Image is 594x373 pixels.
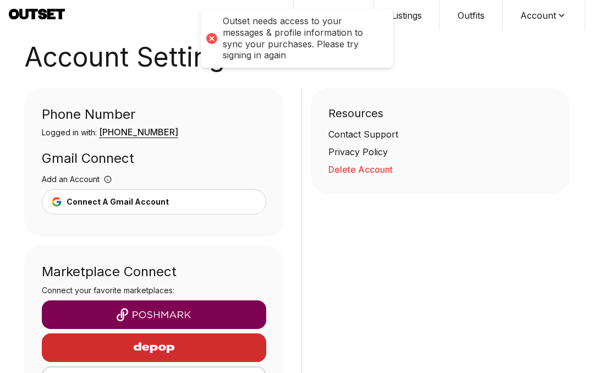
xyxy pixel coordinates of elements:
div: Add an Account [42,174,266,189]
div: Marketplace Connect [42,263,266,281]
img: Poshmark logo [51,308,257,321]
button: Delete Account [328,163,553,176]
div: Outset needs access to your messages & profile information to sync your purchases. Please try sig... [223,15,382,61]
button: Connect A Gmail Account [42,189,266,215]
img: Depop logo [106,334,202,361]
div: Connect A Gmail Account [67,196,169,207]
button: Poshmark logo [42,300,266,329]
h1: Account Settings [24,44,570,70]
a: Privacy Policy [328,145,553,158]
h3: Connect your favorite marketplaces: [42,285,266,296]
a: Contact Support [328,128,553,141]
div: Gmail Connect [42,150,266,174]
button: Depop logo [42,333,266,362]
div: Phone Number [42,106,266,125]
div: Resources [328,106,553,128]
div: Logged in with: [42,125,266,139]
